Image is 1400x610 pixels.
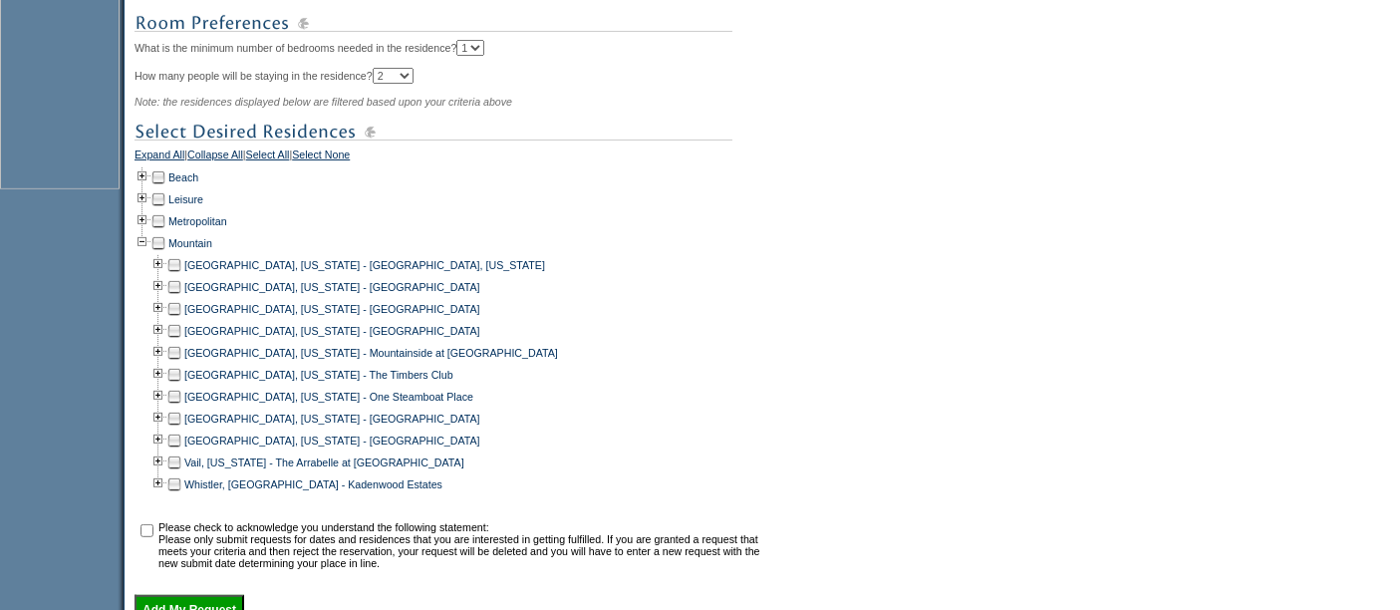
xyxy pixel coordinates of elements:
[135,149,184,166] a: Expand All
[184,413,480,425] a: [GEOGRAPHIC_DATA], [US_STATE] - [GEOGRAPHIC_DATA]
[184,303,480,315] a: [GEOGRAPHIC_DATA], [US_STATE] - [GEOGRAPHIC_DATA]
[168,171,198,183] a: Beach
[158,521,765,569] td: Please check to acknowledge you understand the following statement: Please only submit requests f...
[135,96,512,108] span: Note: the residences displayed below are filtered based upon your criteria above
[184,391,473,403] a: [GEOGRAPHIC_DATA], [US_STATE] - One Steamboat Place
[184,457,464,468] a: Vail, [US_STATE] - The Arrabelle at [GEOGRAPHIC_DATA]
[184,478,442,490] a: Whistler, [GEOGRAPHIC_DATA] - Kadenwood Estates
[168,193,203,205] a: Leisure
[187,149,243,166] a: Collapse All
[184,369,453,381] a: [GEOGRAPHIC_DATA], [US_STATE] - The Timbers Club
[184,435,480,447] a: [GEOGRAPHIC_DATA], [US_STATE] - [GEOGRAPHIC_DATA]
[135,11,732,36] img: subTtlRoomPreferences.gif
[184,259,545,271] a: [GEOGRAPHIC_DATA], [US_STATE] - [GEOGRAPHIC_DATA], [US_STATE]
[184,281,480,293] a: [GEOGRAPHIC_DATA], [US_STATE] - [GEOGRAPHIC_DATA]
[246,149,290,166] a: Select All
[168,215,227,227] a: Metropolitan
[168,237,212,249] a: Mountain
[184,347,558,359] a: [GEOGRAPHIC_DATA], [US_STATE] - Mountainside at [GEOGRAPHIC_DATA]
[184,325,480,337] a: [GEOGRAPHIC_DATA], [US_STATE] - [GEOGRAPHIC_DATA]
[292,149,350,166] a: Select None
[135,149,767,166] div: | | |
